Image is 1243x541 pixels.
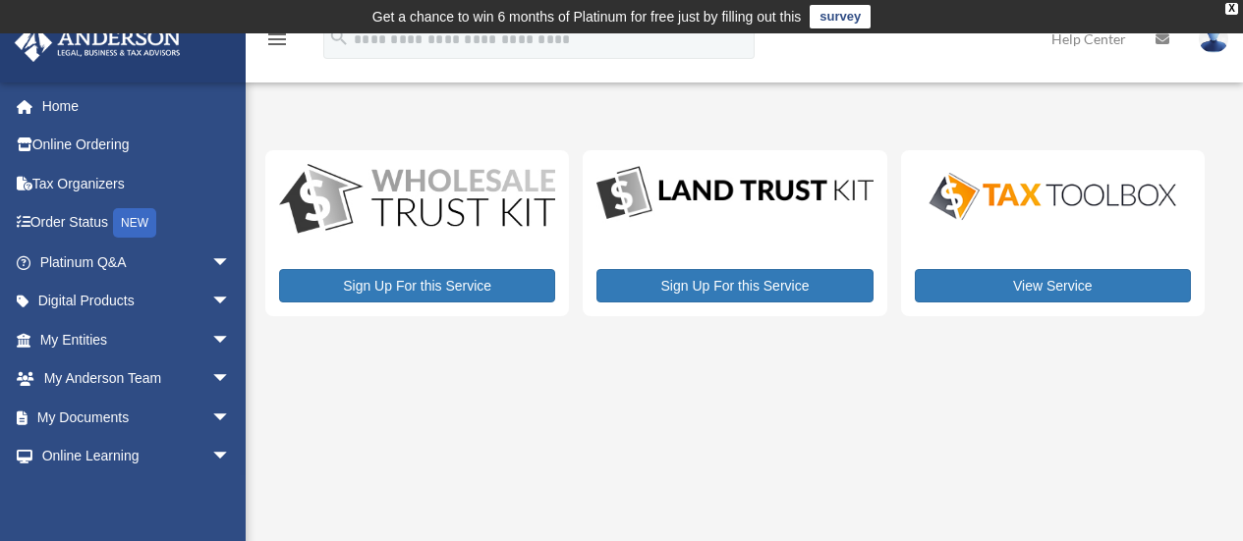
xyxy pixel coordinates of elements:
i: menu [265,27,289,51]
a: Order StatusNEW [14,203,260,243]
a: My Entitiesarrow_drop_down [14,320,260,359]
a: survey [810,5,871,28]
a: Platinum Q&Aarrow_drop_down [14,243,260,282]
img: LandTrust_lgo-1.jpg [596,164,873,223]
a: Digital Productsarrow_drop_down [14,282,251,321]
a: Sign Up For this Service [279,269,555,302]
a: My Anderson Teamarrow_drop_down [14,359,260,399]
a: Online Learningarrow_drop_down [14,437,260,476]
span: arrow_drop_down [211,359,251,400]
a: View Service [915,269,1191,302]
a: Online Ordering [14,126,260,165]
img: WS-Trust-Kit-lgo-1.jpg [279,164,555,237]
span: arrow_drop_down [211,243,251,283]
div: close [1225,3,1238,15]
span: arrow_drop_down [211,282,251,322]
img: User Pic [1199,25,1228,53]
a: menu [265,34,289,51]
i: search [328,27,350,48]
div: NEW [113,208,156,238]
a: Sign Up For this Service [596,269,873,302]
a: Home [14,86,260,126]
span: arrow_drop_down [211,398,251,438]
div: Get a chance to win 6 months of Platinum for free just by filling out this [372,5,802,28]
a: Tax Organizers [14,164,260,203]
span: arrow_drop_down [211,320,251,360]
a: My Documentsarrow_drop_down [14,398,260,437]
span: arrow_drop_down [211,437,251,477]
img: Anderson Advisors Platinum Portal [9,24,187,62]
